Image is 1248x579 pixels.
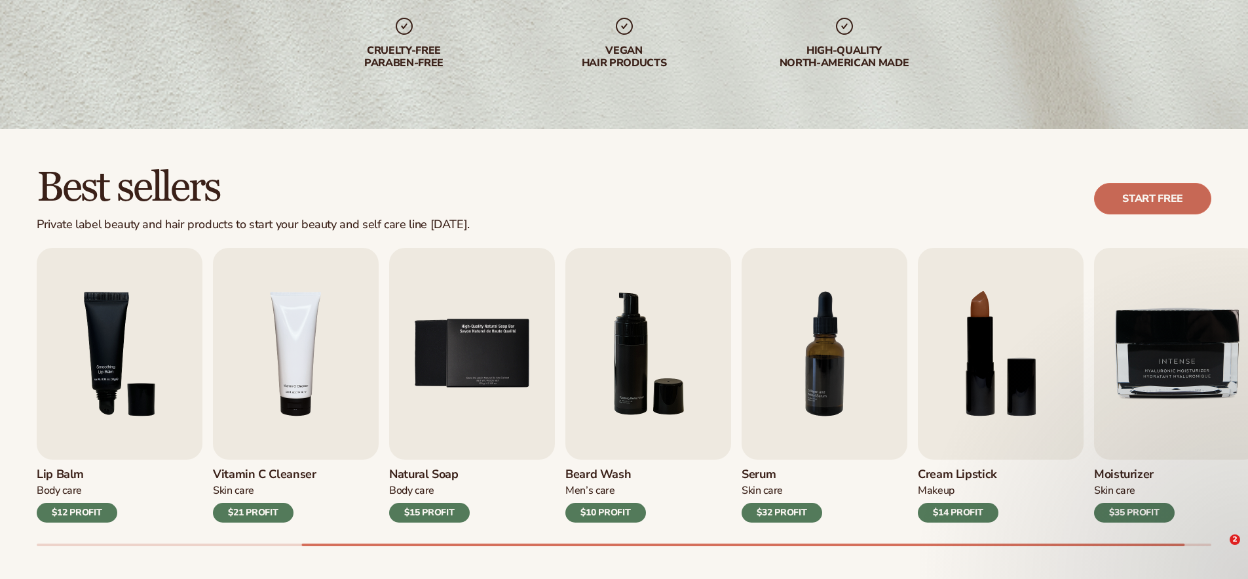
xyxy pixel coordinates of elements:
iframe: Intercom live chat [1203,534,1234,566]
a: 5 / 9 [389,248,555,523]
iframe: Intercom notifications message [986,445,1248,544]
div: $12 PROFIT [37,503,117,523]
div: $21 PROFIT [213,503,293,523]
h2: Best sellers [37,166,470,210]
a: 8 / 9 [918,248,1084,523]
h3: Beard Wash [565,468,646,482]
div: $32 PROFIT [742,503,822,523]
div: $15 PROFIT [389,503,470,523]
span: 2 [1230,534,1240,545]
div: $10 PROFIT [565,503,646,523]
h3: Lip Balm [37,468,117,482]
div: Body Care [389,484,470,498]
div: $14 PROFIT [918,503,998,523]
div: Skin Care [213,484,316,498]
h3: Serum [742,468,822,482]
div: Private label beauty and hair products to start your beauty and self care line [DATE]. [37,218,470,232]
a: 4 / 9 [213,248,379,523]
a: 7 / 9 [742,248,907,523]
a: 3 / 9 [37,248,202,523]
h3: Natural Soap [389,468,470,482]
a: Start free [1094,183,1211,214]
div: Vegan hair products [540,45,708,70]
h3: Vitamin C Cleanser [213,468,316,482]
h3: Cream Lipstick [918,468,998,482]
div: High-quality North-american made [761,45,928,70]
div: cruelty-free paraben-free [320,45,488,70]
div: Skin Care [742,484,822,498]
a: 6 / 9 [565,248,731,523]
div: Body Care [37,484,117,498]
div: Makeup [918,484,998,498]
div: Men’s Care [565,484,646,498]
